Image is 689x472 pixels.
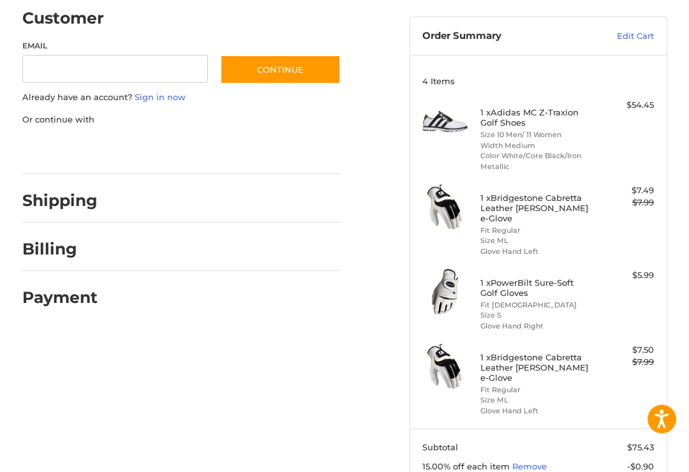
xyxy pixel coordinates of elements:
iframe: PayPal-venmo [234,139,330,162]
p: Already have an account? [22,92,341,105]
li: Size S [480,311,593,321]
li: Size ML [480,236,593,247]
li: Size ML [480,395,593,406]
li: Glove Hand Left [480,406,593,417]
iframe: PayPal-paypal [18,139,114,162]
h2: Shipping [22,191,98,211]
div: $5.99 [596,270,654,283]
a: Sign in now [135,92,186,103]
div: $54.45 [596,100,654,112]
button: Continue [220,55,341,85]
h4: 1 x PowerBilt Sure-Soft Golf Gloves [480,278,593,299]
li: Color White/Core Black/Iron Metallic [480,151,593,172]
h2: Payment [22,288,98,308]
div: $7.50 [596,344,654,357]
label: Email [22,41,208,52]
li: Size 10 Men/ 11 Women [480,130,593,141]
li: Width Medium [480,141,593,152]
h2: Customer [22,9,104,29]
a: Edit Cart [580,31,654,43]
a: Remove [512,462,547,472]
li: Fit Regular [480,385,593,396]
h4: 1 x Bridgestone Cabretta Leather [PERSON_NAME] e-Glove [480,353,593,384]
span: -$0.90 [627,462,654,472]
h3: Order Summary [422,31,580,43]
span: $75.43 [627,443,654,453]
li: Glove Hand Right [480,321,593,332]
div: $7.99 [596,197,654,210]
li: Fit Regular [480,226,593,237]
h3: 4 Items [422,77,654,87]
div: $7.49 [596,185,654,198]
p: Or continue with [22,114,341,127]
h4: 1 x Adidas MC Z-Traxion Golf Shoes [480,108,593,129]
span: 15.00% off each item [422,462,512,472]
iframe: PayPal-paylater [126,139,222,162]
li: Fit [DEMOGRAPHIC_DATA] [480,300,593,311]
div: $7.99 [596,357,654,369]
h2: Billing [22,240,97,260]
span: Subtotal [422,443,458,453]
li: Glove Hand Left [480,247,593,258]
h4: 1 x Bridgestone Cabretta Leather [PERSON_NAME] e-Glove [480,193,593,225]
